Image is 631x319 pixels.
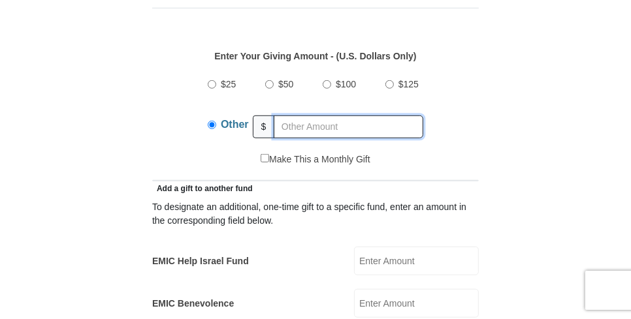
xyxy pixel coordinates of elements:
span: $50 [278,79,293,89]
input: Make This a Monthly Gift [261,154,269,162]
label: EMIC Benevolence [152,297,234,311]
span: $125 [398,79,419,89]
div: To designate an additional, one-time gift to a specific fund, enter an amount in the correspondin... [152,200,479,228]
strong: Enter Your Giving Amount - (U.S. Dollars Only) [214,51,416,61]
input: Enter Amount [354,247,479,275]
label: Make This a Monthly Gift [261,153,370,166]
span: Add a gift to another fund [152,184,253,193]
label: EMIC Help Israel Fund [152,254,249,268]
span: Other [221,119,249,130]
span: $25 [221,79,236,89]
input: Other Amount [274,115,423,138]
input: Enter Amount [354,289,479,318]
span: $100 [336,79,356,89]
span: $ [253,115,275,138]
